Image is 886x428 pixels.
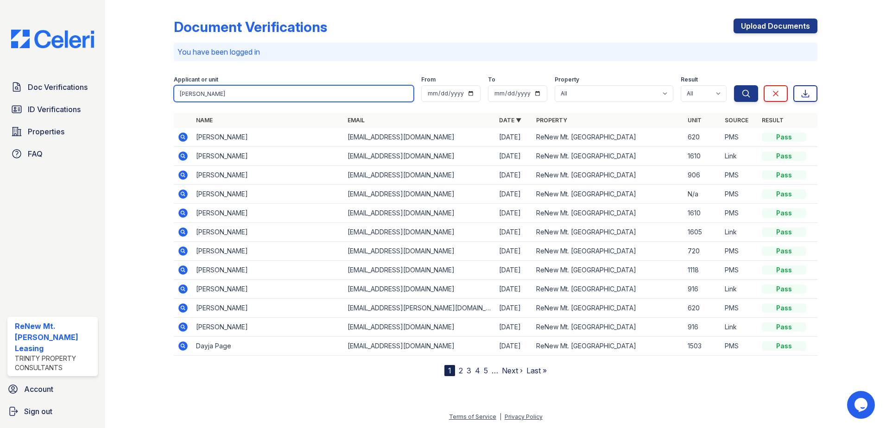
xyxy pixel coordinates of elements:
a: Name [196,117,213,124]
a: Sign out [4,402,101,421]
a: 3 [467,366,471,375]
a: Unit [688,117,702,124]
a: FAQ [7,145,98,163]
td: ReNew Mt. [GEOGRAPHIC_DATA] [532,280,684,299]
td: 1605 [684,223,721,242]
td: ReNew Mt. [GEOGRAPHIC_DATA] [532,204,684,223]
div: Pass [762,151,806,161]
td: [PERSON_NAME] [192,128,344,147]
td: [PERSON_NAME] [192,299,344,318]
a: Privacy Policy [505,413,543,420]
div: Pass [762,265,806,275]
td: [DATE] [495,337,532,356]
a: Date ▼ [499,117,521,124]
span: Doc Verifications [28,82,88,93]
a: Upload Documents [734,19,817,33]
span: … [492,365,498,376]
a: Source [725,117,748,124]
a: Next › [502,366,523,375]
td: [DATE] [495,147,532,166]
td: [EMAIL_ADDRESS][DOMAIN_NAME] [344,223,495,242]
td: PMS [721,337,758,356]
td: [DATE] [495,318,532,337]
div: Pass [762,170,806,180]
a: 4 [475,366,480,375]
div: Pass [762,208,806,218]
a: Last » [526,366,547,375]
span: ID Verifications [28,104,81,115]
td: PMS [721,204,758,223]
a: ID Verifications [7,100,98,119]
td: ReNew Mt. [GEOGRAPHIC_DATA] [532,166,684,185]
td: PMS [721,261,758,280]
td: [EMAIL_ADDRESS][DOMAIN_NAME] [344,128,495,147]
div: Document Verifications [174,19,327,35]
td: Link [721,223,758,242]
td: [EMAIL_ADDRESS][DOMAIN_NAME] [344,318,495,337]
td: 1118 [684,261,721,280]
td: [PERSON_NAME] [192,166,344,185]
div: Pass [762,284,806,294]
td: ReNew Mt. [GEOGRAPHIC_DATA] [532,128,684,147]
td: ReNew Mt. [GEOGRAPHIC_DATA] [532,318,684,337]
td: [PERSON_NAME] [192,318,344,337]
a: Result [762,117,784,124]
td: 916 [684,318,721,337]
a: 2 [459,366,463,375]
td: [EMAIL_ADDRESS][PERSON_NAME][DOMAIN_NAME] [344,299,495,318]
div: Pass [762,132,806,142]
td: [DATE] [495,204,532,223]
td: PMS [721,185,758,204]
div: Pass [762,341,806,351]
td: ReNew Mt. [GEOGRAPHIC_DATA] [532,242,684,261]
td: 906 [684,166,721,185]
td: [EMAIL_ADDRESS][DOMAIN_NAME] [344,280,495,299]
span: FAQ [28,148,43,159]
td: [PERSON_NAME] [192,242,344,261]
td: PMS [721,128,758,147]
td: ReNew Mt. [GEOGRAPHIC_DATA] [532,261,684,280]
iframe: chat widget [847,391,877,419]
td: [DATE] [495,242,532,261]
td: ReNew Mt. [GEOGRAPHIC_DATA] [532,185,684,204]
a: Doc Verifications [7,78,98,96]
td: [EMAIL_ADDRESS][DOMAIN_NAME] [344,337,495,356]
td: [DATE] [495,128,532,147]
td: [DATE] [495,166,532,185]
td: [PERSON_NAME] [192,223,344,242]
td: 620 [684,128,721,147]
a: Property [536,117,567,124]
div: Pass [762,189,806,199]
a: 5 [484,366,488,375]
div: ReNew Mt. [PERSON_NAME] Leasing [15,321,94,354]
td: [DATE] [495,261,532,280]
td: ReNew Mt. [GEOGRAPHIC_DATA] [532,299,684,318]
label: Applicant or unit [174,76,218,83]
td: ReNew Mt. [GEOGRAPHIC_DATA] [532,147,684,166]
div: Pass [762,303,806,313]
span: Properties [28,126,64,137]
div: Pass [762,227,806,237]
label: Result [681,76,698,83]
label: From [421,76,436,83]
td: ReNew Mt. [GEOGRAPHIC_DATA] [532,223,684,242]
td: 1503 [684,337,721,356]
td: PMS [721,242,758,261]
td: Dayja Page [192,337,344,356]
td: 1610 [684,147,721,166]
td: [DATE] [495,223,532,242]
td: N/a [684,185,721,204]
div: | [500,413,501,420]
span: Account [24,384,53,395]
td: ReNew Mt. [GEOGRAPHIC_DATA] [532,337,684,356]
td: [EMAIL_ADDRESS][DOMAIN_NAME] [344,147,495,166]
td: PMS [721,299,758,318]
td: [EMAIL_ADDRESS][DOMAIN_NAME] [344,261,495,280]
td: [EMAIL_ADDRESS][DOMAIN_NAME] [344,242,495,261]
td: [PERSON_NAME] [192,185,344,204]
a: Terms of Service [449,413,496,420]
td: [PERSON_NAME] [192,280,344,299]
span: Sign out [24,406,52,417]
td: [DATE] [495,185,532,204]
